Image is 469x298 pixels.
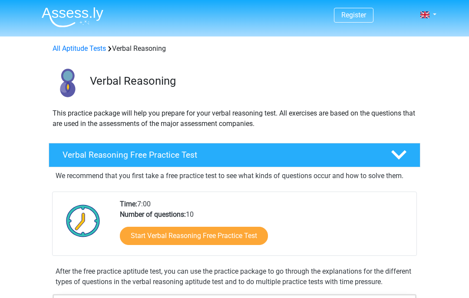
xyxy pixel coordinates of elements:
a: Start Verbal Reasoning Free Practice Test [120,227,268,245]
a: All Aptitude Tests [53,44,106,53]
a: Register [341,11,366,19]
p: We recommend that you first take a free practice test to see what kinds of questions occur and ho... [56,171,413,181]
h3: Verbal Reasoning [90,74,413,88]
img: Clock [61,199,105,242]
p: This practice package will help you prepare for your verbal reasoning test. All exercises are bas... [53,108,416,129]
img: Assessly [42,7,103,27]
img: verbal reasoning [49,64,86,101]
div: Verbal Reasoning [49,43,420,54]
b: Time: [120,200,137,208]
b: Number of questions: [120,210,186,219]
div: 7:00 10 [113,199,416,255]
h4: Verbal Reasoning Free Practice Test [63,150,377,160]
a: Verbal Reasoning Free Practice Test [45,143,424,167]
div: After the free practice aptitude test, you can use the practice package to go through the explana... [52,266,417,287]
